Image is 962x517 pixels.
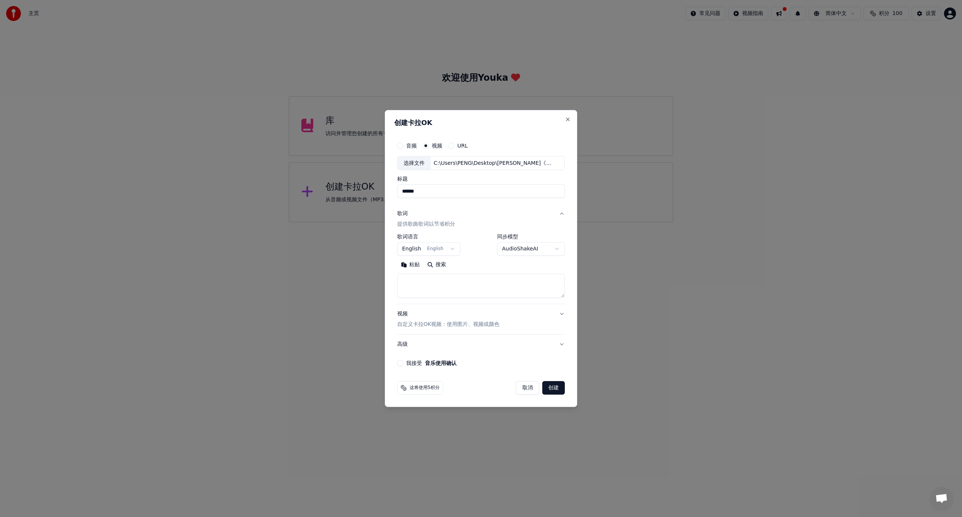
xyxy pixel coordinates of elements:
[432,143,442,148] label: 视频
[457,143,468,148] label: URL
[397,335,565,354] button: 高级
[542,381,565,395] button: 创建
[397,234,565,304] div: 歌词提供歌曲歌词以节省积分
[397,210,408,218] div: 歌词
[431,160,558,167] div: C:\Users\PENG\Desktop\[PERSON_NAME]《租購》｜Official Music Video.mp4
[425,360,457,366] button: 我接受
[397,311,499,329] div: 视频
[497,234,565,240] label: 同步模型
[410,385,440,391] span: 这将使用5积分
[516,381,539,395] button: 取消
[397,176,565,182] label: 标题
[397,204,565,234] button: 歌词提供歌曲歌词以节省积分
[394,119,568,126] h2: 创建卡拉OK
[397,304,565,335] button: 视频自定义卡拉OK视频：使用图片、视频或颜色
[406,143,417,148] label: 音频
[424,259,450,271] button: 搜索
[397,259,424,271] button: 粘贴
[397,321,499,328] p: 自定义卡拉OK视频：使用图片、视频或颜色
[398,157,431,170] div: 选择文件
[406,360,457,366] label: 我接受
[397,221,455,228] p: 提供歌曲歌词以节省积分
[397,234,460,240] label: 歌词语言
